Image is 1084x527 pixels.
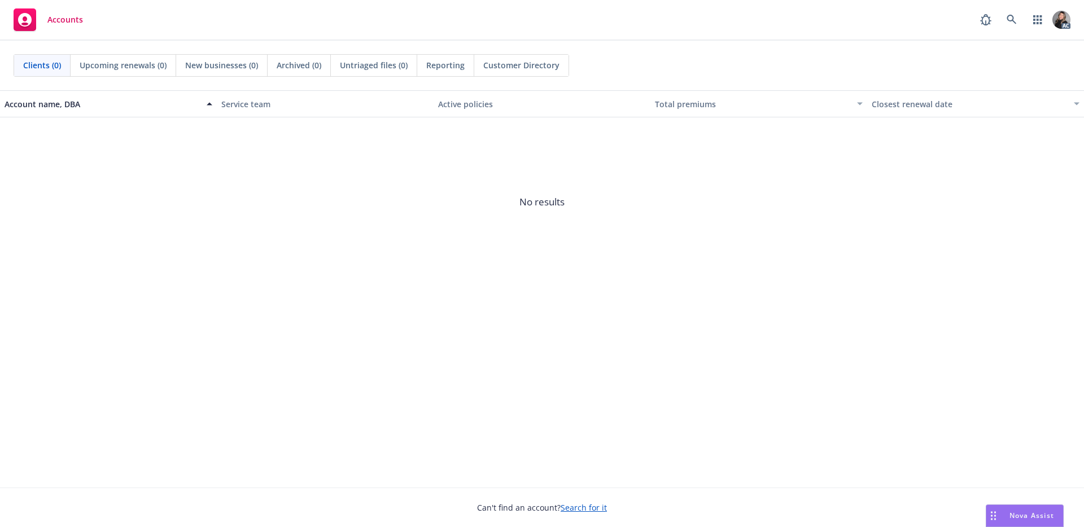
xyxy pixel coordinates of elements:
button: Service team [217,90,434,117]
a: Switch app [1026,8,1049,31]
a: Accounts [9,4,88,36]
div: Active policies [438,98,646,110]
span: Upcoming renewals (0) [80,59,167,71]
span: Untriaged files (0) [340,59,408,71]
span: Customer Directory [483,59,560,71]
span: Nova Assist [1009,511,1054,520]
button: Closest renewal date [867,90,1084,117]
button: Total premiums [650,90,867,117]
span: Clients (0) [23,59,61,71]
div: Drag to move [986,505,1000,526]
span: Reporting [426,59,465,71]
img: photo [1052,11,1070,29]
a: Search [1000,8,1023,31]
span: Archived (0) [277,59,321,71]
a: Search for it [561,502,607,513]
div: Total premiums [655,98,850,110]
span: New businesses (0) [185,59,258,71]
a: Report a Bug [974,8,997,31]
div: Service team [221,98,429,110]
div: Closest renewal date [872,98,1067,110]
button: Nova Assist [986,504,1064,527]
span: Can't find an account? [477,502,607,513]
div: Account name, DBA [5,98,200,110]
span: Accounts [47,15,83,24]
button: Active policies [434,90,650,117]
